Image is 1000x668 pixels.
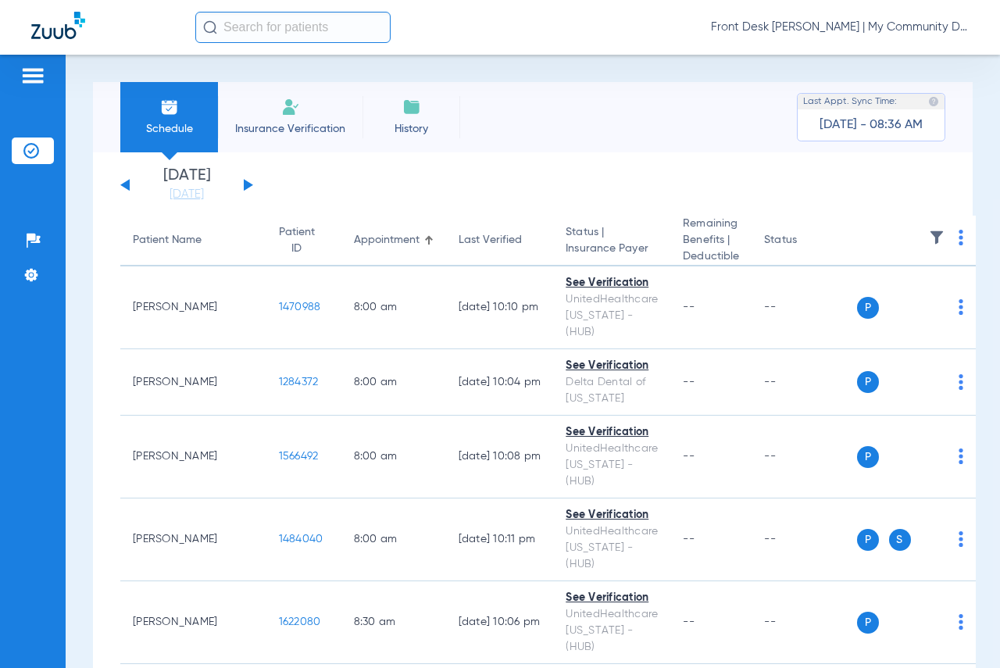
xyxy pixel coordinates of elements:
span: P [857,446,879,468]
td: 8:00 AM [341,416,446,498]
div: Patient Name [133,232,202,248]
td: [DATE] 10:11 PM [446,498,554,581]
td: -- [752,349,857,416]
td: [DATE] 10:08 PM [446,416,554,498]
li: [DATE] [140,168,234,202]
span: Last Appt. Sync Time: [803,94,897,109]
td: [DATE] 10:06 PM [446,581,554,664]
span: [DATE] - 08:36 AM [820,117,923,133]
span: -- [683,616,695,627]
td: 8:00 AM [341,266,446,349]
span: -- [683,534,695,545]
td: -- [752,416,857,498]
span: 1484040 [279,534,323,545]
img: History [402,98,421,116]
span: P [857,297,879,319]
div: UnitedHealthcare [US_STATE] - (HUB) [566,441,658,490]
td: [PERSON_NAME] [120,498,266,581]
span: Front Desk [PERSON_NAME] | My Community Dental Centers [711,20,969,35]
div: See Verification [566,590,658,606]
th: Remaining Benefits | [670,216,752,266]
div: UnitedHealthcare [US_STATE] - (HUB) [566,606,658,655]
img: Search Icon [203,20,217,34]
span: P [857,371,879,393]
span: 1622080 [279,616,321,627]
div: See Verification [566,507,658,523]
td: 8:30 AM [341,581,446,664]
div: UnitedHealthcare [US_STATE] - (HUB) [566,523,658,573]
td: [PERSON_NAME] [120,349,266,416]
td: [DATE] 10:10 PM [446,266,554,349]
span: S [889,529,911,551]
img: Zuub Logo [31,12,85,39]
img: last sync help info [928,96,939,107]
th: Status | [553,216,670,266]
div: Appointment [354,232,420,248]
img: filter.svg [929,230,945,245]
img: group-dot-blue.svg [959,448,963,464]
div: Patient ID [279,224,329,257]
img: hamburger-icon [20,66,45,85]
img: Manual Insurance Verification [281,98,300,116]
td: [PERSON_NAME] [120,581,266,664]
input: Search for patients [195,12,391,43]
td: [DATE] 10:04 PM [446,349,554,416]
div: UnitedHealthcare [US_STATE] - (HUB) [566,291,658,341]
span: 1284372 [279,377,319,388]
td: 8:00 AM [341,349,446,416]
div: Last Verified [459,232,522,248]
td: 8:00 AM [341,498,446,581]
div: Last Verified [459,232,541,248]
span: Insurance Payer [566,241,658,257]
span: Schedule [132,121,206,137]
img: group-dot-blue.svg [959,299,963,315]
td: -- [752,581,857,664]
img: group-dot-blue.svg [959,374,963,390]
span: Deductible [683,248,739,265]
span: P [857,529,879,551]
div: Appointment [354,232,434,248]
th: Status [752,216,857,266]
div: Patient Name [133,232,254,248]
img: group-dot-blue.svg [959,531,963,547]
span: -- [683,377,695,388]
span: 1470988 [279,302,321,313]
div: See Verification [566,275,658,291]
span: 1566492 [279,451,319,462]
div: Patient ID [279,224,315,257]
td: -- [752,498,857,581]
span: Insurance Verification [230,121,351,137]
iframe: Chat Widget [922,593,1000,668]
td: [PERSON_NAME] [120,266,266,349]
img: group-dot-blue.svg [959,230,963,245]
td: -- [752,266,857,349]
img: Schedule [160,98,179,116]
td: [PERSON_NAME] [120,416,266,498]
span: -- [683,302,695,313]
a: [DATE] [140,187,234,202]
span: P [857,612,879,634]
div: Delta Dental of [US_STATE] [566,374,658,407]
span: -- [683,451,695,462]
span: History [374,121,448,137]
div: See Verification [566,424,658,441]
div: See Verification [566,358,658,374]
